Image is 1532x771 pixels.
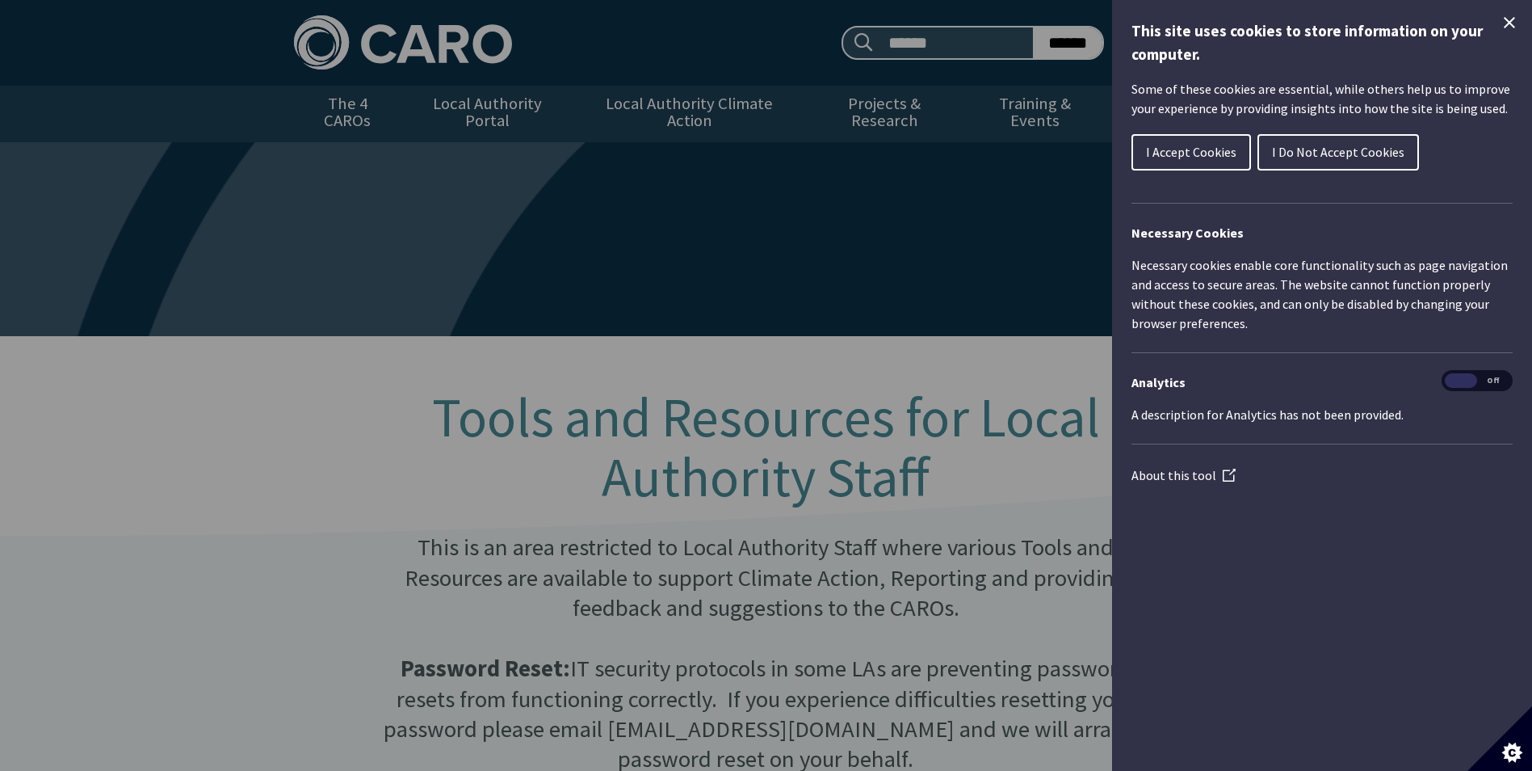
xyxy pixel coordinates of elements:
button: Set cookie preferences [1467,706,1532,771]
h1: This site uses cookies to store information on your computer. [1131,19,1513,66]
span: Off [1477,373,1509,389]
h3: Analytics [1131,373,1513,392]
a: About this tool [1131,467,1236,483]
p: Some of these cookies are essential, while others help us to improve your experience by providing... [1131,79,1513,118]
span: I Accept Cookies [1146,144,1236,160]
p: Necessary cookies enable core functionality such as page navigation and access to secure areas. T... [1131,255,1513,333]
p: A description for Analytics has not been provided. [1131,405,1513,424]
span: On [1445,373,1477,389]
h2: Necessary Cookies [1131,223,1513,242]
button: Close Cookie Control [1500,13,1519,32]
button: I Do Not Accept Cookies [1257,134,1419,171]
button: I Accept Cookies [1131,134,1251,171]
span: I Do Not Accept Cookies [1272,144,1404,160]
